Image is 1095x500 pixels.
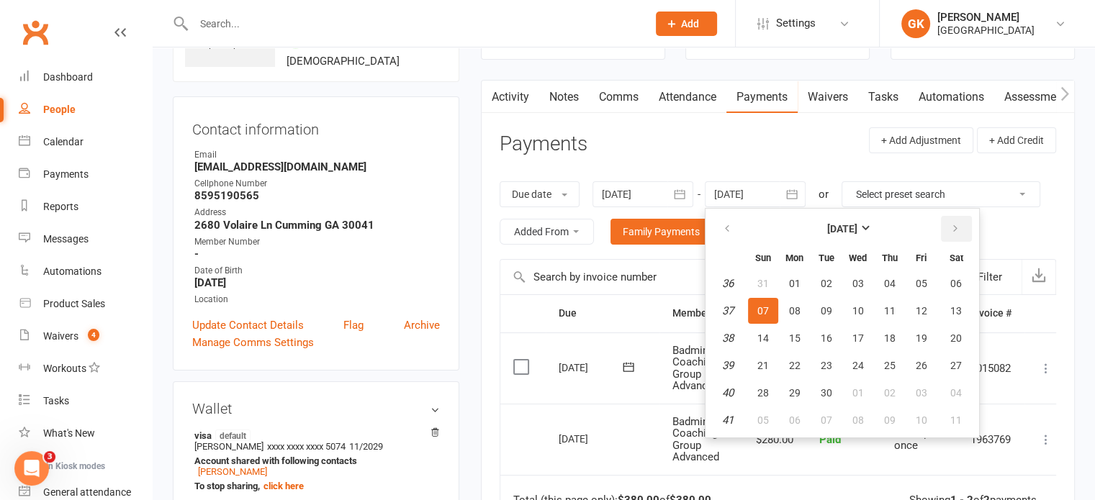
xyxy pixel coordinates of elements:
[843,325,873,351] button: 17
[957,332,1024,404] td: 4015082
[43,427,95,439] div: What's New
[194,429,433,441] strong: visa
[843,407,873,433] button: 08
[977,127,1056,153] button: + Add Credit
[43,168,89,180] div: Payments
[852,332,864,344] span: 17
[882,253,898,263] small: Thursday
[656,12,717,36] button: Add
[43,104,76,115] div: People
[757,278,769,289] span: 31
[875,298,905,324] button: 11
[884,332,896,344] span: 18
[194,264,440,278] div: Date of Birth
[192,427,440,494] li: [PERSON_NAME]
[776,7,816,40] span: Settings
[780,353,810,378] button: 22
[916,278,927,289] span: 05
[19,94,152,126] a: People
[43,298,105,309] div: Product Sales
[906,407,937,433] button: 10
[722,277,734,290] em: 36
[875,353,905,378] button: 25
[192,401,440,417] h3: Wallet
[957,404,1024,475] td: 1963769
[843,380,873,406] button: 01
[780,407,810,433] button: 06
[672,344,724,393] span: Badminton Coaching - Group Advanced
[43,201,78,212] div: Reports
[559,427,625,450] div: [DATE]
[349,441,383,452] span: 11/2029
[343,317,364,334] a: Flag
[748,380,778,406] button: 28
[43,71,93,83] div: Dashboard
[950,360,962,371] span: 27
[722,414,734,427] em: 41
[559,356,625,378] div: [DATE]
[938,298,975,324] button: 13
[780,325,810,351] button: 15
[19,223,152,255] a: Messages
[819,253,834,263] small: Tuesday
[194,148,440,162] div: Email
[192,317,304,334] a: Update Contact Details
[659,295,743,332] th: Membership
[726,81,798,114] a: Payments
[849,253,867,263] small: Wednesday
[194,276,440,289] strong: [DATE]
[743,404,806,475] td: $280.00
[852,414,864,426] span: 08
[950,387,962,399] span: 04
[811,380,842,406] button: 30
[916,332,927,344] span: 19
[994,81,1082,114] a: Assessments
[19,255,152,288] a: Automations
[19,288,152,320] a: Product Sales
[192,334,314,351] a: Manage Comms Settings
[43,136,84,147] div: Calendar
[267,441,346,452] span: xxxx xxxx xxxx 5074
[672,415,724,464] span: Badminton Coaching - Group Advanced
[916,387,927,399] span: 03
[789,414,801,426] span: 06
[978,268,1002,286] div: Filter
[681,18,699,29] span: Add
[194,455,433,466] strong: Account shared with following contacts
[215,429,251,441] span: default
[884,414,896,426] span: 09
[884,305,896,317] span: 11
[610,219,712,245] a: Family Payments
[757,360,769,371] span: 21
[43,395,69,406] div: Tasks
[194,481,433,491] strong: To stop sharing,
[906,271,937,296] button: 05
[906,298,937,324] button: 12
[821,387,832,399] span: 30
[798,81,858,114] a: Waivers
[757,305,769,317] span: 07
[194,206,440,219] div: Address
[811,353,842,378] button: 23
[916,305,927,317] span: 12
[500,219,594,245] button: Added From
[194,235,440,249] div: Member Number
[43,265,102,277] div: Automations
[194,160,440,173] strong: [EMAIL_ADDRESS][DOMAIN_NAME]
[404,317,440,334] a: Archive
[843,298,873,324] button: 10
[194,177,440,191] div: Cellphone Number
[875,271,905,296] button: 04
[19,353,152,385] a: Workouts
[263,481,304,491] a: click here
[884,360,896,371] span: 25
[901,9,930,38] div: GK
[589,81,649,114] a: Comms
[757,332,769,344] span: 14
[938,271,975,296] button: 06
[937,11,1035,24] div: [PERSON_NAME]
[546,295,659,332] th: Due
[780,380,810,406] button: 29
[757,414,769,426] span: 05
[937,24,1035,37] div: [GEOGRAPHIC_DATA]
